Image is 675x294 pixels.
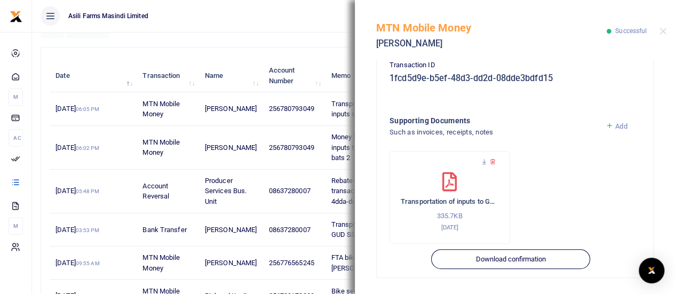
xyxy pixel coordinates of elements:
[331,133,412,162] span: Money for transporting inputs to the field first half bats 2
[615,27,647,35] span: Successful
[660,28,666,35] button: Close
[76,145,99,151] small: 06:02 PM
[142,253,180,272] span: MTN Mobile Money
[205,226,257,234] span: [PERSON_NAME]
[268,144,314,152] span: 256780793049
[50,59,137,92] th: Date: activate to sort column descending
[390,151,510,244] div: Transportation of inputs to GUD SSPs second batch (1)
[390,60,640,71] p: Transaction ID
[205,259,257,267] span: [PERSON_NAME]
[401,211,499,222] p: 335.7KB
[331,253,383,272] span: FTA bike service [PERSON_NAME]
[55,105,99,113] span: [DATE]
[325,59,424,92] th: Memo: activate to sort column ascending
[76,106,99,112] small: 06:05 PM
[76,260,100,266] small: 09:55 AM
[142,138,180,157] span: MTN Mobile Money
[76,227,99,233] small: 03:53 PM
[331,100,410,118] span: Transportation of 2 phase inputs second batch
[331,177,416,205] span: Rebate UGX 6227293.00 for transaction 05cf2f11-b561-4dda-dce6-08dde3bdfd15
[55,187,99,195] span: [DATE]
[9,129,23,147] li: Ac
[64,11,153,21] span: Asili Farms Masindi Limited
[205,144,257,152] span: [PERSON_NAME]
[401,197,499,206] h6: Transportation of inputs to GUD SSPs second batch (1)
[9,217,23,235] li: M
[268,226,310,234] span: 08637280007
[390,115,597,126] h4: Supporting Documents
[268,187,310,195] span: 08637280007
[205,105,257,113] span: [PERSON_NAME]
[376,21,607,34] h5: MTN Mobile Money
[142,226,186,234] span: Bank Transfer
[268,259,314,267] span: 256776565245
[142,182,169,201] span: Account Reversal
[263,59,325,92] th: Account Number: activate to sort column ascending
[55,144,99,152] span: [DATE]
[639,258,664,283] div: Open Intercom Messenger
[376,38,607,49] h5: [PERSON_NAME]
[55,259,99,267] span: [DATE]
[331,220,412,239] span: Transportation of inputs to GUD SSPs second batch
[390,126,597,138] h4: Such as invoices, receipts, notes
[606,122,628,130] a: Add
[431,249,590,269] button: Download confirmation
[268,105,314,113] span: 256780793049
[55,226,99,234] span: [DATE]
[142,100,180,118] span: MTN Mobile Money
[10,10,22,23] img: logo-small
[10,12,22,20] a: logo-small logo-large logo-large
[76,188,99,194] small: 05:48 PM
[205,177,247,205] span: Producer Services Bus. Unit
[199,59,263,92] th: Name: activate to sort column ascending
[390,73,640,84] h5: 1fcd5d9e-b5ef-48d3-dd2d-08dde3bdfd15
[137,59,198,92] th: Transaction: activate to sort column ascending
[441,224,458,231] small: [DATE]
[615,122,627,130] span: Add
[9,88,23,106] li: M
